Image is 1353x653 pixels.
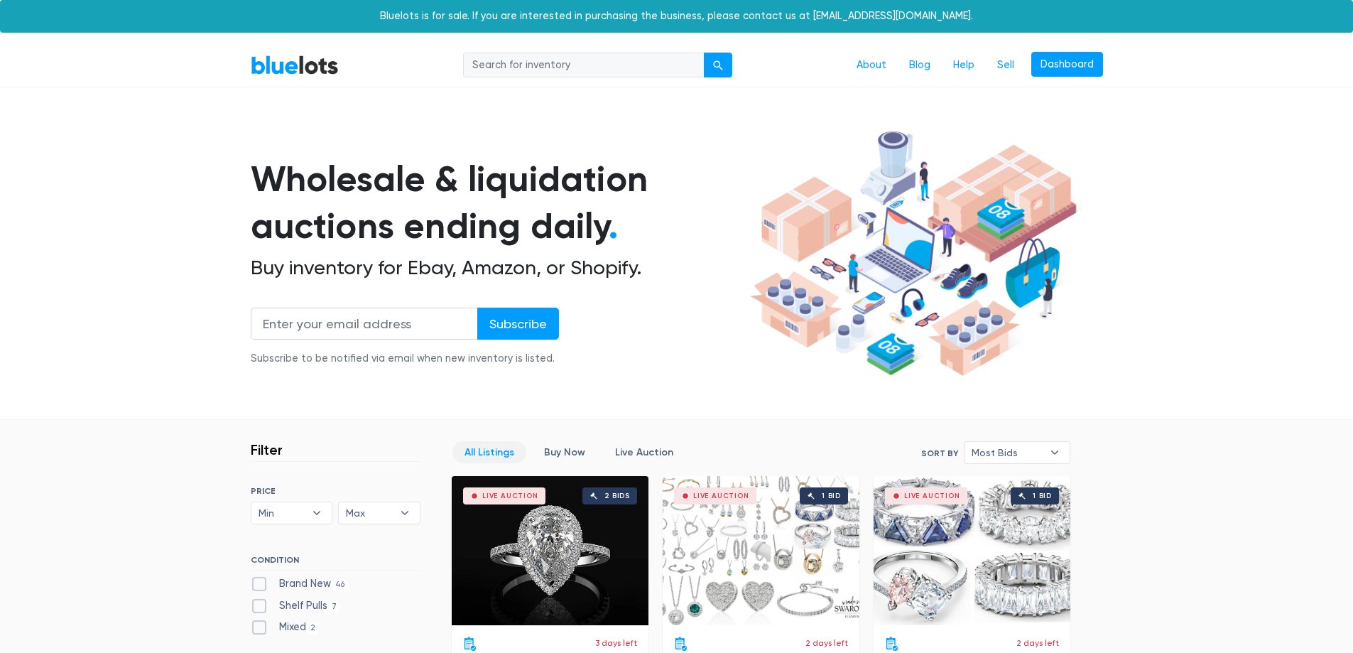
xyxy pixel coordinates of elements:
b: ▾ [302,502,332,524]
a: BlueLots [251,55,339,75]
h1: Wholesale & liquidation auctions ending daily [251,156,745,250]
span: Max [346,502,393,524]
b: ▾ [1040,442,1070,463]
a: About [845,52,898,79]
h3: Filter [251,441,283,458]
img: hero-ee84e7d0318cb26816c560f6b4441b76977f77a177738b4e94f68c95b2b83dbb.png [745,124,1082,383]
b: ▾ [390,502,420,524]
a: Sell [986,52,1026,79]
label: Sort By [921,447,958,460]
div: Live Auction [693,492,749,500]
p: 2 days left [1016,637,1059,649]
span: . [609,205,618,247]
h6: CONDITION [251,555,420,571]
a: Help [942,52,986,79]
input: Subscribe [477,308,559,340]
div: Subscribe to be notified via email when new inventory is listed. [251,351,559,367]
label: Mixed [251,620,320,635]
a: Live Auction 1 bid [663,476,859,625]
a: Dashboard [1031,52,1103,77]
a: Live Auction 2 bids [452,476,648,625]
span: 46 [331,579,349,590]
label: Shelf Pulls [251,598,342,614]
span: Most Bids [972,442,1043,463]
a: Live Auction [603,441,685,463]
input: Search for inventory [463,53,705,78]
p: 3 days left [595,637,637,649]
div: Live Auction [904,492,960,500]
h2: Buy inventory for Ebay, Amazon, or Shopify. [251,256,745,280]
div: 2 bids [604,492,630,500]
input: Enter your email address [251,308,478,340]
p: 2 days left [805,637,848,649]
div: Live Auction [482,492,538,500]
h6: PRICE [251,486,420,496]
span: 2 [306,623,320,635]
label: Brand New [251,576,349,592]
a: Buy Now [532,441,597,463]
div: 1 bid [822,492,841,500]
div: 1 bid [1033,492,1052,500]
span: 7 [327,601,342,612]
a: Live Auction 1 bid [874,476,1070,625]
a: All Listings [452,441,526,463]
span: Min [259,502,305,524]
a: Blog [898,52,942,79]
